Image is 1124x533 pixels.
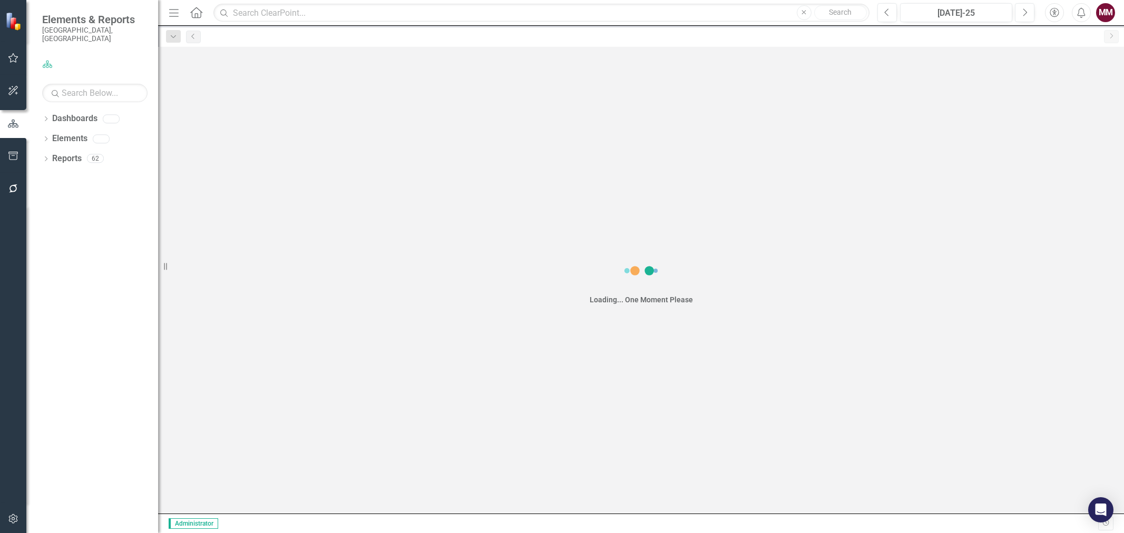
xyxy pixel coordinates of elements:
[590,294,693,305] div: Loading... One Moment Please
[900,3,1012,22] button: [DATE]-25
[42,84,148,102] input: Search Below...
[5,12,24,31] img: ClearPoint Strategy
[87,154,104,163] div: 62
[42,26,148,43] small: [GEOGRAPHIC_DATA], [GEOGRAPHIC_DATA]
[1096,3,1115,22] button: MM
[42,13,148,26] span: Elements & Reports
[829,8,852,16] span: Search
[814,5,867,20] button: Search
[1088,497,1113,522] div: Open Intercom Messenger
[169,518,218,529] span: Administrator
[52,113,97,125] a: Dashboards
[52,153,82,165] a: Reports
[904,7,1009,19] div: [DATE]-25
[213,4,869,22] input: Search ClearPoint...
[52,133,87,145] a: Elements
